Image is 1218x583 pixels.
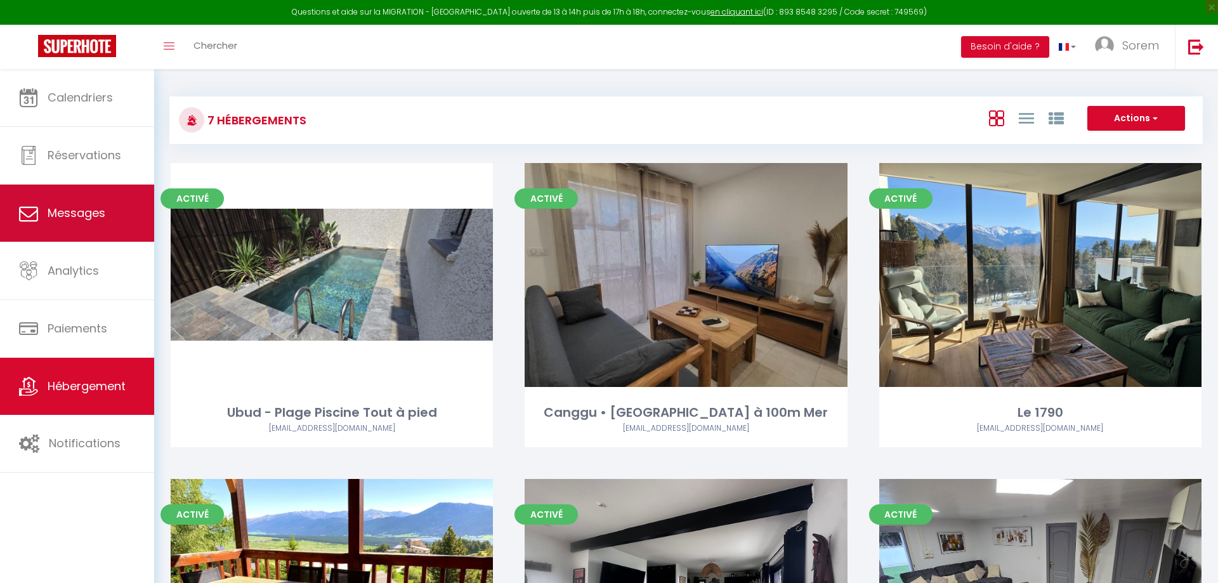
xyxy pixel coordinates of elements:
span: Activé [514,504,578,525]
a: Vue par Groupe [1049,107,1064,128]
span: Activé [869,188,933,209]
div: Airbnb [171,423,493,435]
a: Editer [648,262,724,287]
div: Airbnb [879,423,1202,435]
img: logout [1188,39,1204,55]
button: Besoin d'aide ? [961,36,1049,58]
a: Vue en Box [989,107,1004,128]
span: Paiements [48,320,107,336]
span: Messages [48,205,105,221]
a: Editer [294,262,370,287]
img: Super Booking [38,35,116,57]
img: ... [1095,36,1114,55]
span: Chercher [193,39,237,52]
a: Vue en Liste [1019,107,1034,128]
span: Activé [869,504,933,525]
div: Le 1790 [879,403,1202,423]
a: en cliquant ici [710,6,763,17]
button: Open LiveChat chat widget [10,5,48,43]
span: Hébergement [48,378,126,394]
span: Sorem [1122,37,1159,53]
a: Editer [1002,262,1078,287]
h3: 7 Hébergements [204,106,306,134]
span: Analytics [48,263,99,278]
div: Canggu • [GEOGRAPHIC_DATA] à 100m Mer [525,403,847,423]
span: Activé [160,188,224,209]
span: Activé [160,504,224,525]
a: Chercher [184,25,247,69]
div: Airbnb [525,423,847,435]
a: ... Sorem [1085,25,1175,69]
button: Actions [1087,106,1185,131]
span: Calendriers [48,89,113,105]
span: Réservations [48,147,121,163]
div: Ubud - Plage Piscine Tout à pied [171,403,493,423]
span: Notifications [49,435,121,451]
span: Activé [514,188,578,209]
